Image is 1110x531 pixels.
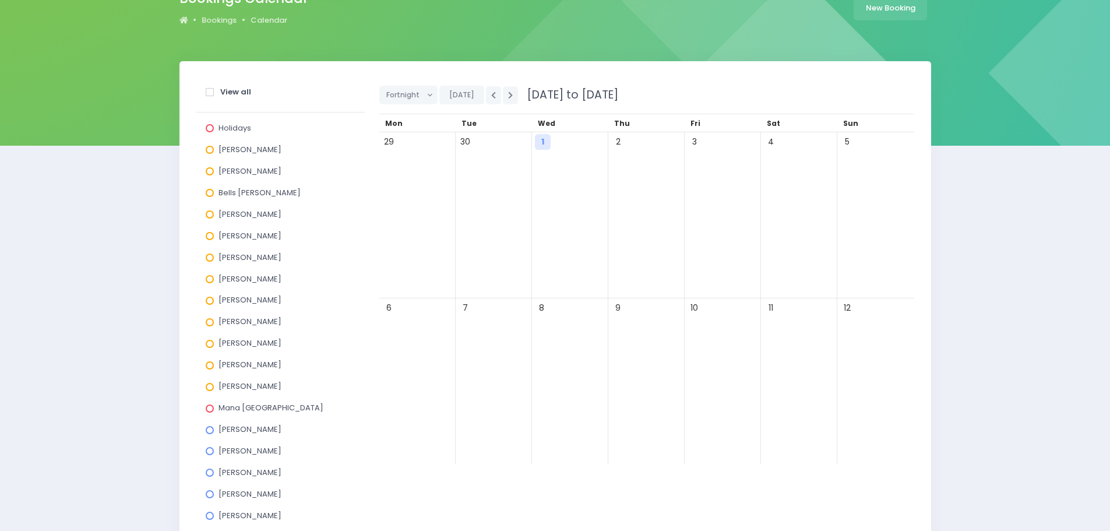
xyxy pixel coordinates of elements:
[219,187,301,198] span: Bells [PERSON_NAME]
[219,144,281,155] span: [PERSON_NAME]
[534,300,549,316] span: 8
[839,134,855,150] span: 5
[219,402,323,413] span: Mana [GEOGRAPHIC_DATA]
[219,209,281,220] span: [PERSON_NAME]
[219,294,281,305] span: [PERSON_NAME]
[219,467,281,478] span: [PERSON_NAME]
[457,300,473,316] span: 7
[219,316,281,327] span: [PERSON_NAME]
[686,134,702,150] span: 3
[219,337,281,349] span: [PERSON_NAME]
[461,118,477,128] span: Tue
[457,134,473,150] span: 30
[381,300,397,316] span: 6
[251,15,287,26] a: Calendar
[219,359,281,370] span: [PERSON_NAME]
[610,300,626,316] span: 9
[386,86,422,104] span: Fortnight
[219,510,281,521] span: [PERSON_NAME]
[219,445,281,456] span: [PERSON_NAME]
[219,381,281,392] span: [PERSON_NAME]
[219,273,281,284] span: [PERSON_NAME]
[219,122,251,133] span: Holidays
[690,118,700,128] span: Fri
[767,118,780,128] span: Sat
[379,86,438,104] button: Fortnight
[219,488,281,500] span: [PERSON_NAME]
[381,134,397,150] span: 29
[520,87,618,103] span: [DATE] to [DATE]
[538,118,555,128] span: Wed
[439,86,484,104] button: [DATE]
[202,15,237,26] a: Bookings
[763,134,778,150] span: 4
[763,300,778,316] span: 11
[843,118,858,128] span: Sun
[535,134,551,150] span: 1
[610,134,626,150] span: 2
[220,86,251,97] strong: View all
[219,166,281,177] span: [PERSON_NAME]
[385,118,403,128] span: Mon
[219,252,281,263] span: [PERSON_NAME]
[839,300,855,316] span: 12
[219,424,281,435] span: [PERSON_NAME]
[686,300,702,316] span: 10
[219,230,281,241] span: [PERSON_NAME]
[614,118,630,128] span: Thu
